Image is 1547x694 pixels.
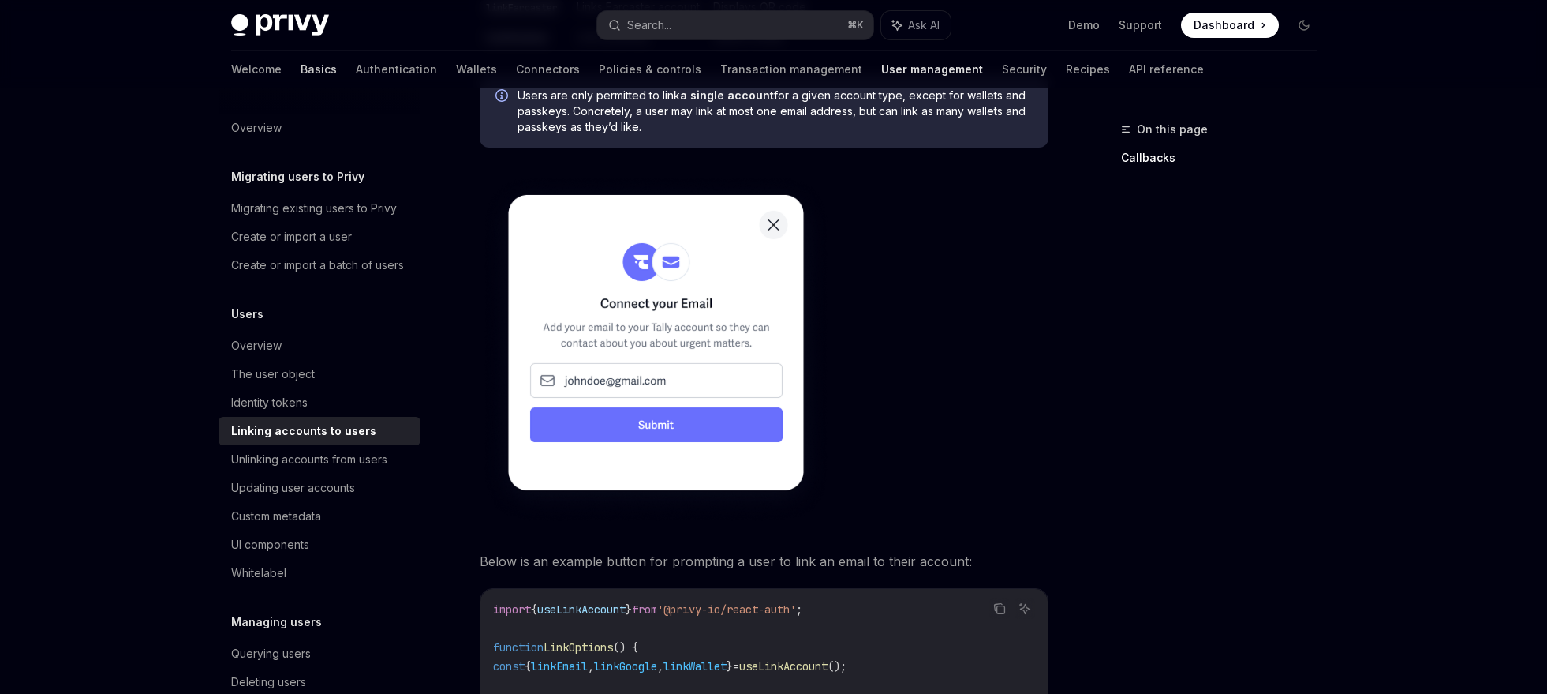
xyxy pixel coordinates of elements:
a: Identity tokens [219,388,420,417]
a: Migrating existing users to Privy [219,194,420,223]
span: linkGoogle [594,659,657,673]
a: Querying users [219,640,420,668]
span: } [727,659,733,673]
div: Overview [231,118,282,137]
span: from [632,602,657,617]
a: Authentication [356,51,437,88]
a: Demo [1068,17,1100,33]
a: Security [1002,51,1047,88]
a: Basics [301,51,337,88]
a: Policies & controls [599,51,701,88]
span: linkEmail [531,659,588,673]
div: UI components [231,535,309,554]
span: function [493,640,544,655]
span: '@privy-io/react-auth' [657,602,796,617]
span: (); [828,659,846,673]
a: User management [881,51,983,88]
div: The user object [231,365,315,384]
div: Create or import a user [231,227,352,246]
a: Create or import a user [219,223,420,251]
span: const [493,659,525,673]
div: Search... [627,16,671,35]
a: Updating user accounts [219,474,420,502]
a: Overview [219,114,420,142]
span: , [657,659,663,673]
img: Sample prompt to link a user's email after they have logged in [480,173,832,525]
a: Recipes [1066,51,1110,88]
div: Overview [231,336,282,355]
button: Search...⌘K [597,11,873,39]
div: Identity tokens [231,393,308,412]
a: Linking accounts to users [219,417,420,445]
div: Unlinking accounts from users [231,450,387,469]
a: Wallets [456,51,497,88]
span: Below is an example button for prompting a user to link an email to their account: [480,550,1048,572]
h5: Managing users [231,613,322,632]
span: LinkOptions [544,640,613,655]
span: useLinkAccount [739,659,828,673]
span: useLinkAccount [537,602,626,617]
h5: Migrating users to Privy [231,167,364,186]
a: Dashboard [1181,13,1279,38]
span: Ask AI [908,17,940,33]
div: Deleting users [231,673,306,692]
span: ⌘ K [847,19,864,32]
span: , [588,659,594,673]
div: Querying users [231,644,311,663]
span: () { [613,640,638,655]
span: Dashboard [1194,17,1254,33]
div: Custom metadata [231,507,321,526]
div: Migrating existing users to Privy [231,199,397,218]
button: Copy the contents from the code block [989,598,1010,619]
span: ; [796,602,802,617]
a: Unlinking accounts from users [219,445,420,474]
span: { [525,659,531,673]
a: Connectors [516,51,580,88]
span: linkWallet [663,659,727,673]
a: Whitelabel [219,559,420,587]
div: Whitelabel [231,564,286,583]
a: API reference [1129,51,1204,88]
span: import [493,602,531,617]
span: } [626,602,632,617]
a: Transaction management [720,51,862,88]
div: Linking accounts to users [231,422,376,441]
span: On this page [1137,120,1208,139]
button: Ask AI [1015,598,1035,619]
a: Support [1119,17,1162,33]
strong: a single account [680,88,774,102]
span: { [531,602,537,617]
a: UI components [219,531,420,559]
a: Overview [219,332,420,360]
button: Ask AI [881,11,951,39]
a: Custom metadata [219,502,420,531]
svg: Info [495,89,511,105]
div: Updating user accounts [231,478,355,497]
a: Create or import a batch of users [219,251,420,279]
a: Callbacks [1121,145,1329,171]
span: = [733,659,739,673]
h5: Users [231,305,263,324]
div: Create or import a batch of users [231,256,404,275]
button: Toggle dark mode [1291,13,1317,38]
img: dark logo [231,14,329,36]
a: Welcome [231,51,282,88]
a: The user object [219,360,420,388]
span: Users are only permitted to link for a given account type, except for wallets and passkeys. Concr... [518,88,1033,135]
